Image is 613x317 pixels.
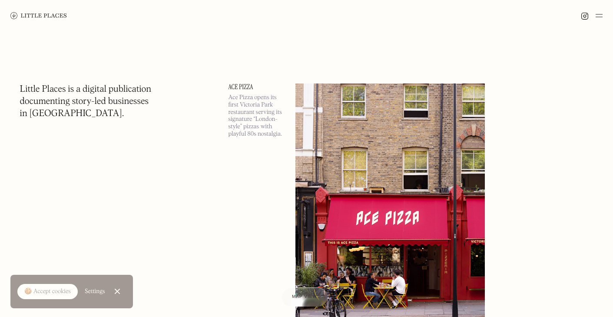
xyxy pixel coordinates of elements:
[20,83,152,120] h1: Little Places is a digital publication documenting story-led businesses in [GEOGRAPHIC_DATA].
[85,282,105,301] a: Settings
[292,294,317,299] span: Map view
[229,83,285,90] a: Ace Pizza
[109,283,126,300] a: Close Cookie Popup
[229,94,285,138] p: Ace Pizza opens its first Victoria Park restaurant serving its signature “London-style” pizzas wi...
[85,288,105,294] div: Settings
[17,284,78,300] a: 🍪 Accept cookies
[282,287,328,307] a: Map view
[24,287,71,296] div: 🍪 Accept cookies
